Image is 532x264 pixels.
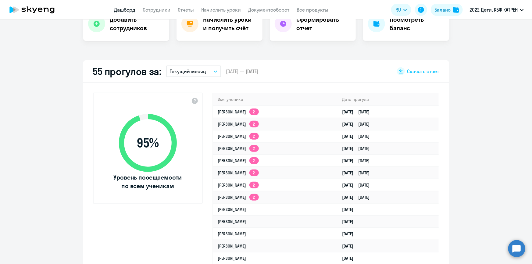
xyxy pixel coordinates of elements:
[178,7,194,13] a: Отчеты
[113,136,183,150] span: 95 %
[407,68,439,75] span: Скачать отчет
[218,207,246,212] a: [PERSON_NAME]
[170,68,206,75] p: Текущий месяц
[113,173,183,190] span: Уровень посещаемости по всем ученикам
[297,15,351,32] h4: Сформировать отчет
[342,207,358,212] a: [DATE]
[218,231,246,237] a: [PERSON_NAME]
[342,255,358,261] a: [DATE]
[249,145,259,152] app-skyeng-badge: 2
[202,7,241,13] a: Начислить уроки
[431,4,463,16] button: Балансbalance
[395,6,401,13] span: RU
[297,7,329,13] a: Все продукты
[342,134,374,139] a: [DATE][DATE]
[213,93,337,106] th: Имя ученика
[218,134,259,139] a: [PERSON_NAME]2
[218,243,246,249] a: [PERSON_NAME]
[390,15,444,32] h4: Посмотреть баланс
[337,93,438,106] th: Дата прогула
[342,231,358,237] a: [DATE]
[249,133,259,140] app-skyeng-badge: 2
[342,146,374,151] a: [DATE][DATE]
[248,7,290,13] a: Документооборот
[342,219,358,224] a: [DATE]
[143,7,171,13] a: Сотрудники
[453,7,459,13] img: balance
[226,68,258,75] span: [DATE] — [DATE]
[93,65,162,77] h2: 55 прогулов за:
[470,6,518,13] p: 2022 Дети, КБФ КАТРЕН
[218,146,259,151] a: [PERSON_NAME]2
[466,2,527,17] button: 2022 Дети, КБФ КАТРЕН
[218,109,259,115] a: [PERSON_NAME]2
[218,158,259,163] a: [PERSON_NAME]2
[249,121,259,127] app-skyeng-badge: 2
[434,6,451,13] div: Баланс
[114,7,136,13] a: Дашборд
[342,121,374,127] a: [DATE][DATE]
[249,157,259,164] app-skyeng-badge: 2
[218,182,259,188] a: [PERSON_NAME]2
[342,243,358,249] a: [DATE]
[218,194,259,200] a: [PERSON_NAME]2
[166,66,221,77] button: Текущий месяц
[342,194,374,200] a: [DATE][DATE]
[249,109,259,115] app-skyeng-badge: 2
[342,109,374,115] a: [DATE][DATE]
[218,219,246,224] a: [PERSON_NAME]
[249,169,259,176] app-skyeng-badge: 2
[218,255,246,261] a: [PERSON_NAME]
[391,4,411,16] button: RU
[249,182,259,188] app-skyeng-badge: 2
[342,182,374,188] a: [DATE][DATE]
[218,170,259,176] a: [PERSON_NAME]2
[342,158,374,163] a: [DATE][DATE]
[218,121,259,127] a: [PERSON_NAME]2
[110,15,164,32] h4: Добавить сотрудников
[203,15,256,32] h4: Начислить уроки и получить счёт
[342,170,374,176] a: [DATE][DATE]
[249,194,259,201] app-skyeng-badge: 2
